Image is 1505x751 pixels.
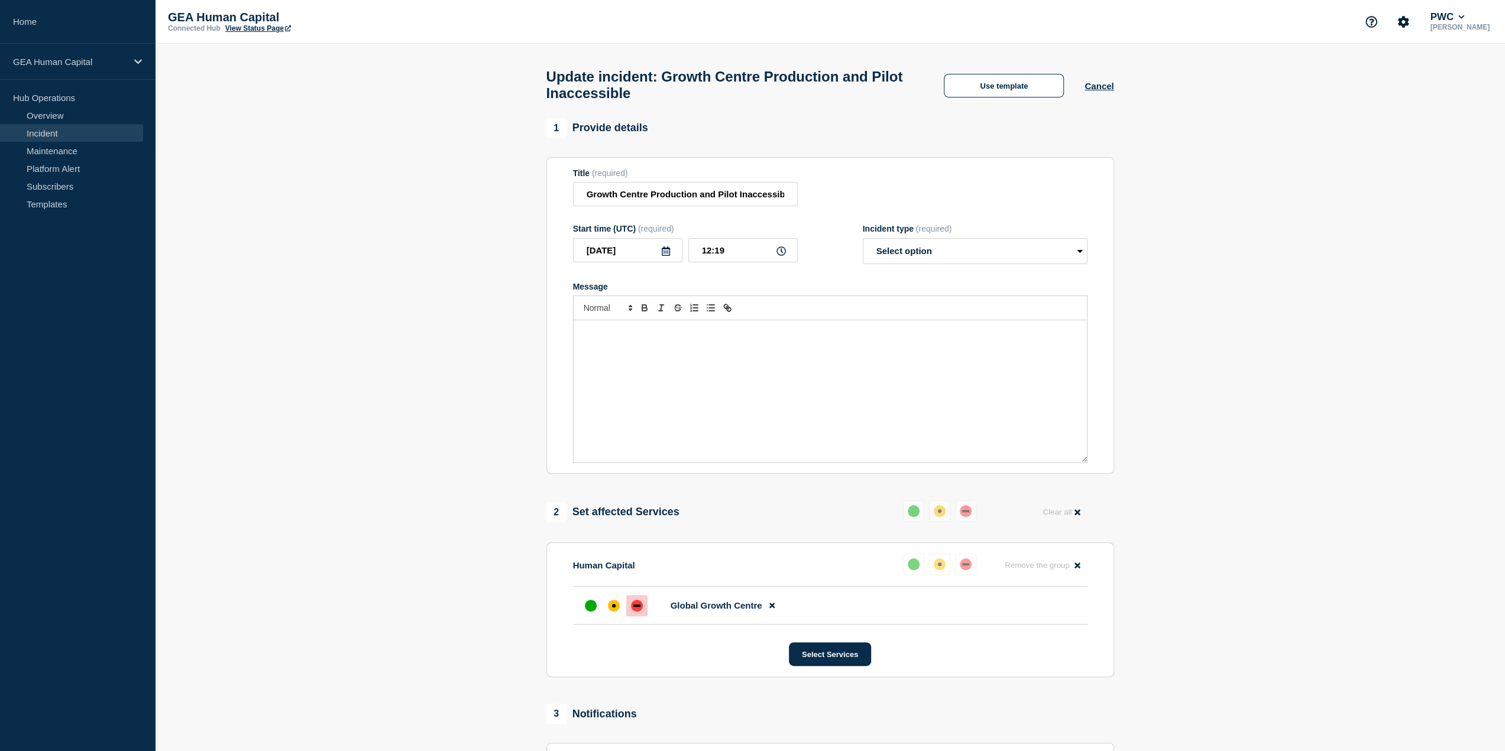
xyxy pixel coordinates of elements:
select: Incident type [863,238,1088,264]
button: Clear all [1035,500,1087,524]
div: down [960,558,972,570]
span: 1 [546,118,567,138]
div: down [960,505,972,517]
div: affected [934,558,946,570]
button: affected [929,554,950,575]
button: Cancel [1085,81,1114,91]
p: Connected Hub [168,24,221,32]
input: YYYY-MM-DD [573,238,682,262]
div: Set affected Services [546,502,679,522]
p: [PERSON_NAME] [1428,23,1492,31]
button: Support [1359,9,1384,34]
span: (required) [638,224,674,233]
button: up [903,554,924,575]
div: Start time (UTC) [573,224,798,233]
div: up [585,600,597,612]
p: GEA Human Capital [168,11,404,24]
p: GEA Human Capital [13,57,127,67]
button: down [955,500,976,522]
input: Title [573,182,798,206]
button: Select Services [789,642,871,666]
button: PWC [1428,11,1467,23]
button: affected [929,500,950,522]
span: (required) [592,168,628,178]
div: affected [608,600,620,612]
button: Toggle link [719,301,736,315]
div: down [631,600,643,612]
div: Provide details [546,118,648,138]
div: Title [573,168,798,178]
button: Account settings [1391,9,1416,34]
span: Font size [578,301,636,315]
span: Remove the group [1005,561,1070,570]
div: affected [934,505,946,517]
div: Notifications [546,704,637,724]
button: Remove the group [998,554,1088,577]
div: Message [573,282,1088,291]
button: Toggle bulleted list [703,301,719,315]
span: 2 [546,502,567,522]
div: Incident type [863,224,1088,233]
button: Use template [944,74,1064,97]
h1: Update incident: Growth Centre Production and Pilot Inaccessible [546,69,924,102]
div: Message [574,320,1087,462]
a: View Status Page [225,24,291,32]
button: Toggle ordered list [686,301,703,315]
button: Toggle strikethrough text [669,301,686,315]
button: down [955,554,976,575]
button: Toggle italic text [653,301,669,315]
input: HH:MM [688,238,798,262]
button: up [903,500,924,522]
div: up [908,505,920,517]
span: Global Growth Centre [671,600,762,610]
span: 3 [546,704,567,724]
p: Human Capital [573,560,635,570]
div: up [908,558,920,570]
button: Toggle bold text [636,301,653,315]
span: (required) [916,224,952,233]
